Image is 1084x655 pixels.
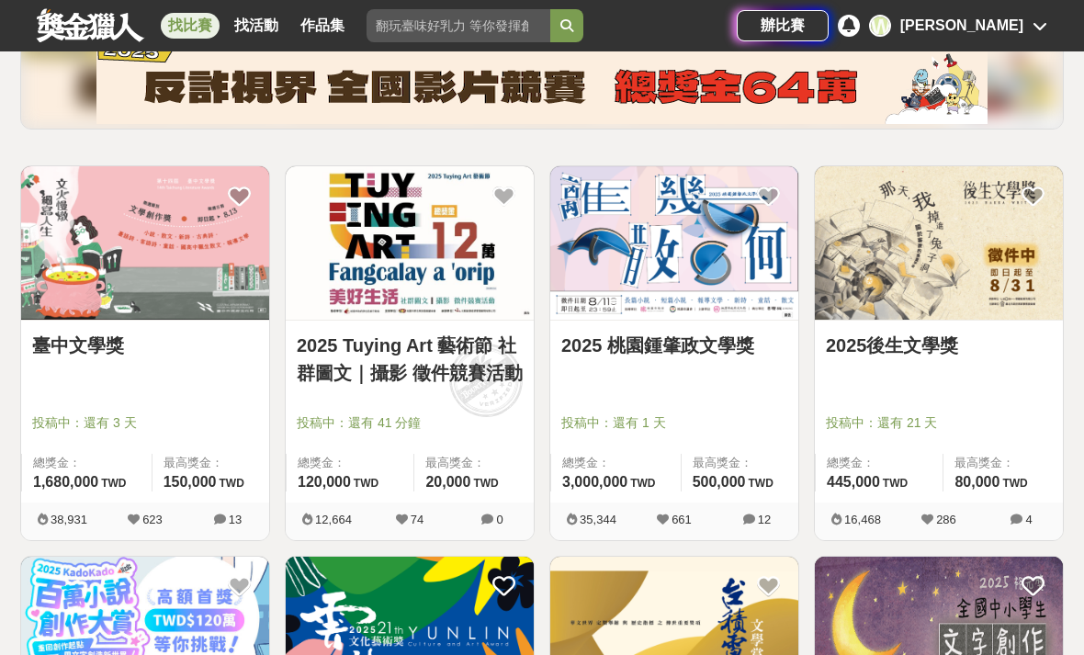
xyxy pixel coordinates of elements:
[826,413,1052,433] span: 投稿中：還有 21 天
[562,474,627,490] span: 3,000,000
[693,474,746,490] span: 500,000
[1002,477,1027,490] span: TWD
[96,41,988,124] img: b4b43df0-ce9d-4ec9-9998-1f8643ec197e.png
[142,513,163,526] span: 623
[298,474,351,490] span: 120,000
[21,166,269,321] a: Cover Image
[827,454,932,472] span: 總獎金：
[161,13,220,39] a: 找比賽
[315,513,352,526] span: 12,664
[561,332,787,359] a: 2025 桃園鍾肇政文學獎
[51,513,87,526] span: 38,931
[473,477,498,490] span: TWD
[33,454,141,472] span: 總獎金：
[954,474,999,490] span: 80,000
[580,513,616,526] span: 35,344
[954,454,1052,472] span: 最高獎金：
[297,332,523,387] a: 2025 Tuying Art 藝術節 社群圖文｜攝影 徵件競賽活動
[411,513,423,526] span: 74
[425,474,470,490] span: 20,000
[1025,513,1032,526] span: 4
[749,477,773,490] span: TWD
[32,413,258,433] span: 投稿中：還有 3 天
[101,477,126,490] span: TWD
[496,513,502,526] span: 0
[672,513,692,526] span: 661
[220,477,244,490] span: TWD
[826,332,1052,359] a: 2025後生文學獎
[298,454,402,472] span: 總獎金：
[164,474,217,490] span: 150,000
[367,9,550,42] input: 翻玩臺味好乳力 等你發揮創意！
[737,10,829,41] a: 辦比賽
[900,15,1023,37] div: [PERSON_NAME]
[164,454,258,472] span: 最高獎金：
[229,513,242,526] span: 13
[869,15,891,37] div: W
[32,332,258,359] a: 臺中文學獎
[33,474,98,490] span: 1,680,000
[936,513,956,526] span: 286
[827,474,880,490] span: 445,000
[550,166,798,320] img: Cover Image
[354,477,378,490] span: TWD
[286,166,534,320] img: Cover Image
[815,166,1063,321] a: Cover Image
[21,166,269,320] img: Cover Image
[693,454,787,472] span: 最高獎金：
[227,13,286,39] a: 找活動
[425,454,523,472] span: 最高獎金：
[293,13,352,39] a: 作品集
[286,166,534,321] a: Cover Image
[815,166,1063,320] img: Cover Image
[562,454,670,472] span: 總獎金：
[630,477,655,490] span: TWD
[883,477,908,490] span: TWD
[561,413,787,433] span: 投稿中：還有 1 天
[297,413,523,433] span: 投稿中：還有 41 分鐘
[844,513,881,526] span: 16,468
[550,166,798,321] a: Cover Image
[758,513,771,526] span: 12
